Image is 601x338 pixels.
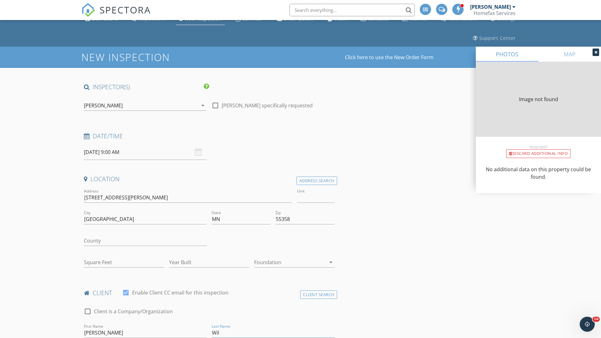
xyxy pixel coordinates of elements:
[81,3,95,17] img: The Best Home Inspection Software - Spectora
[81,52,220,63] h1: New Inspection
[84,175,335,183] h4: Location
[84,83,209,91] h4: INSPECTOR(S)
[479,35,516,41] div: Support Center
[296,177,337,185] div: Address Search
[222,102,313,109] label: [PERSON_NAME] specifically requested
[81,8,151,22] a: SPECTORA
[290,4,415,16] input: Search everything...
[84,132,335,140] h4: Date/Time
[538,47,601,62] a: MAP
[84,289,335,297] h4: client
[327,259,335,266] i: arrow_drop_down
[345,55,434,60] a: Click here to use the New Order Form
[483,166,593,181] p: No additional data on this property could be found.
[199,102,207,109] i: arrow_drop_down
[476,144,601,149] div: Incorrect?
[84,103,123,108] div: [PERSON_NAME]
[474,10,516,16] div: Homefax Services
[300,290,337,299] div: Client Search
[94,308,173,315] label: Client is a Company/Organization
[100,3,151,16] span: SPECTORA
[470,4,511,10] div: [PERSON_NAME]
[580,317,595,332] iframe: Intercom live chat
[506,149,571,158] div: Discard Additional info
[476,47,538,62] a: PHOTOS
[132,289,229,296] label: Enable Client CC email for this inspection
[593,317,600,322] span: 10
[84,145,207,160] input: Select date
[470,33,518,44] a: Support Center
